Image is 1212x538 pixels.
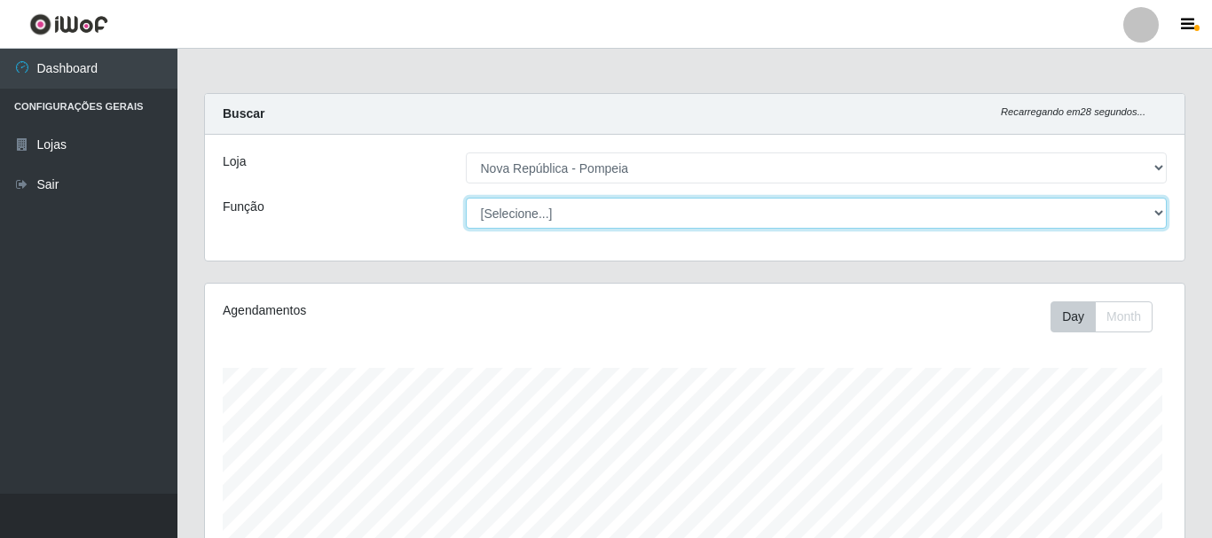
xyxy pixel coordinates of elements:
[1001,106,1145,117] i: Recarregando em 28 segundos...
[223,198,264,216] label: Função
[29,13,108,35] img: CoreUI Logo
[223,301,601,320] div: Agendamentos
[223,106,264,121] strong: Buscar
[1095,301,1153,332] button: Month
[1051,301,1167,332] div: Toolbar with button groups
[1051,301,1153,332] div: First group
[1051,301,1096,332] button: Day
[223,152,246,171] label: Loja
